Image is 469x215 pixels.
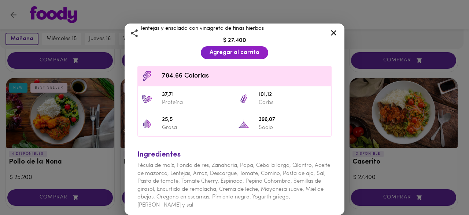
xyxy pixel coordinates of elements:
span: 101,12 [259,91,328,99]
img: Contenido calórico [141,71,152,82]
button: Agregar al carrito [201,46,268,59]
span: 37,71 [162,91,231,99]
span: 784,66 Calorías [162,71,328,81]
span: Agregar al carrito [210,49,259,56]
img: 396,07 Sodio [238,118,249,129]
div: $ 27.400 [134,36,335,45]
span: 25,5 [162,116,231,124]
iframe: Messagebird Livechat Widget [426,172,462,208]
img: 101,12 Carbs [238,93,249,104]
p: Proteína [162,99,231,107]
img: 37,71 Proteína [141,93,152,104]
span: Fécula de maíz, Fondo de res, Zanahoria, Papa, Cebolla larga, Cilantro, Aceite de mazorca, Lentej... [137,163,330,208]
p: Sodio [259,124,328,132]
p: Grasa [162,124,231,132]
p: Carbs [259,99,328,107]
div: Ingredientes [137,150,332,160]
span: 396,07 [259,116,328,124]
img: 25,5 Grasa [141,118,152,129]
